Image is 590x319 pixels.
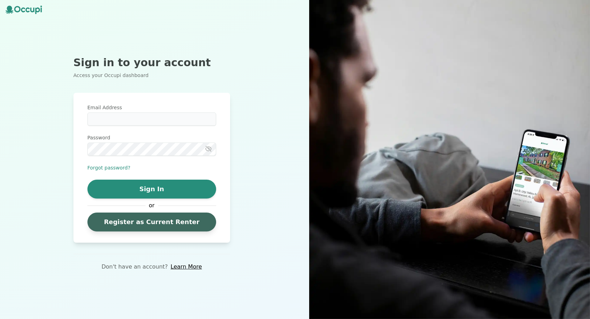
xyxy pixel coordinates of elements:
[87,180,216,199] button: Sign In
[73,56,230,69] h2: Sign in to your account
[101,263,168,271] p: Don't have an account?
[87,164,130,171] button: Forgot password?
[73,72,230,79] p: Access your Occupi dashboard
[87,213,216,231] a: Register as Current Renter
[87,104,216,111] label: Email Address
[87,134,216,141] label: Password
[145,201,158,210] span: or
[171,263,202,271] a: Learn More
